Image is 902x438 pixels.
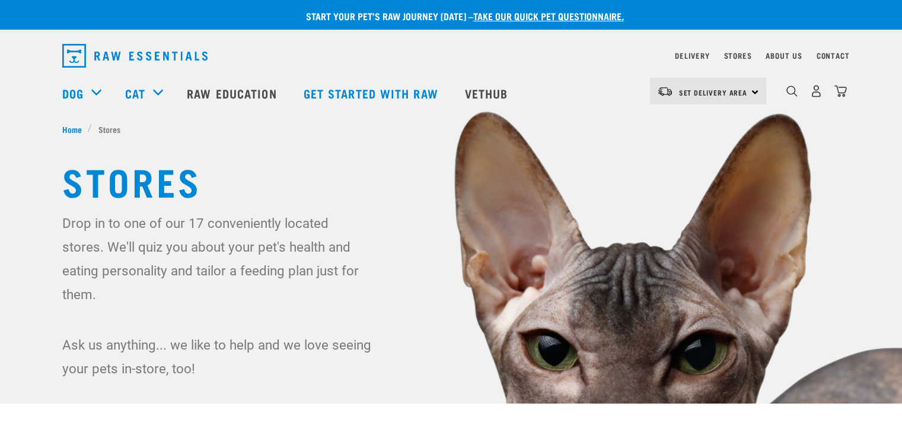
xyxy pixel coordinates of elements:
a: take our quick pet questionnaire. [473,13,624,18]
img: van-moving.png [657,86,673,97]
a: Delivery [675,53,709,58]
a: Contact [817,53,850,58]
a: Dog [62,84,84,102]
h1: Stores [62,159,840,202]
a: Stores [724,53,752,58]
span: Set Delivery Area [679,90,748,94]
img: home-icon-1@2x.png [786,85,798,97]
span: Home [62,123,82,135]
a: Raw Education [175,69,291,117]
a: Cat [125,84,145,102]
img: Raw Essentials Logo [62,44,208,68]
a: Home [62,123,88,135]
p: Drop in to one of our 17 conveniently located stores. We'll quiz you about your pet's health and ... [62,211,374,306]
a: About Us [766,53,802,58]
nav: dropdown navigation [53,39,850,72]
nav: breadcrumbs [62,123,840,135]
p: Ask us anything... we like to help and we love seeing your pets in-store, too! [62,333,374,380]
a: Get started with Raw [292,69,453,117]
img: home-icon@2x.png [834,85,847,97]
a: Vethub [453,69,523,117]
img: user.png [810,85,823,97]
